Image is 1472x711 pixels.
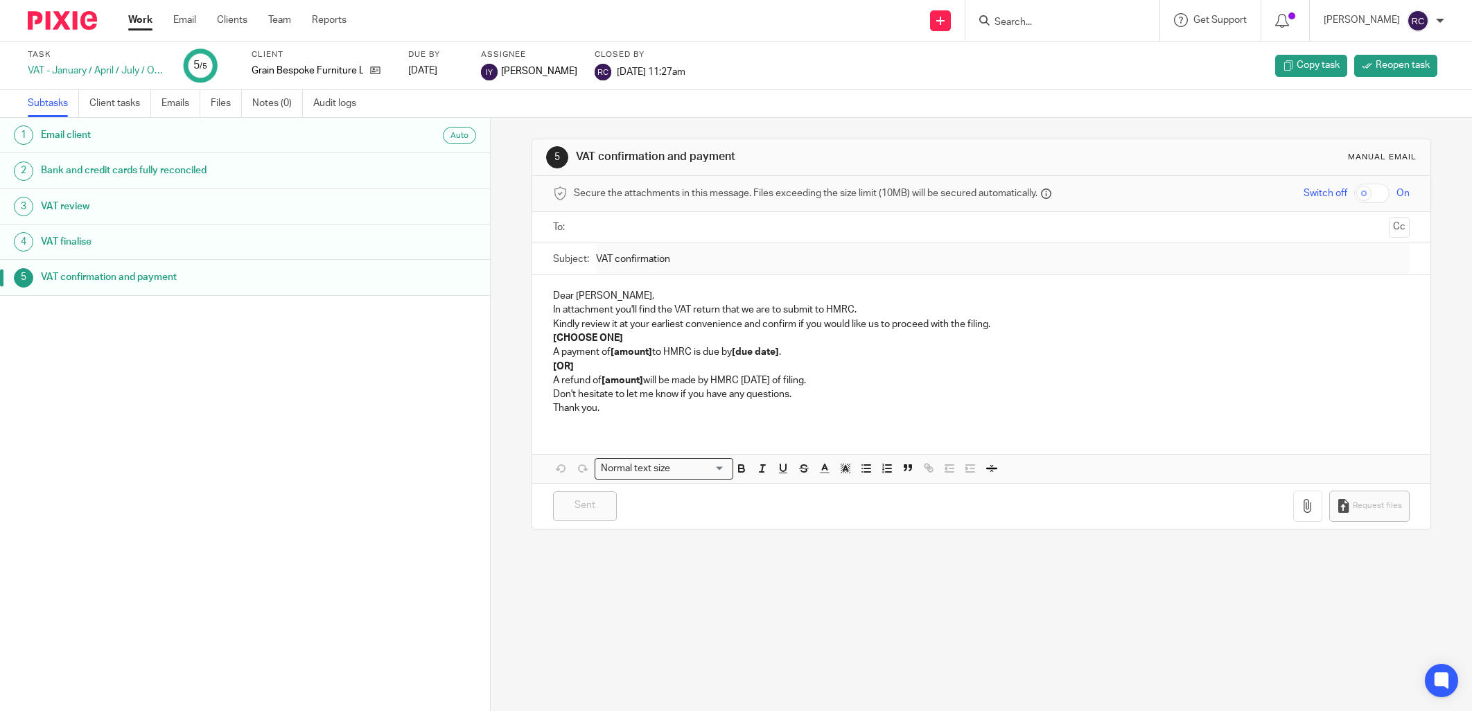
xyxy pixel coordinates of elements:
input: Search for option [675,462,725,476]
label: Task [28,49,166,60]
a: Files [211,90,242,117]
span: Switch off [1304,186,1347,200]
a: Subtasks [28,90,79,117]
p: A refund of will be made by HMRC [DATE] of filing. [553,374,1410,387]
p: Dear [PERSON_NAME], [553,289,1410,303]
img: svg%3E [481,64,498,80]
p: Thank you. [553,401,1410,415]
div: 5 [193,58,207,73]
p: In attachment you'll find the VAT return that we are to submit to HMRC. [553,303,1410,317]
label: To: [553,220,568,234]
div: 2 [14,161,33,181]
label: Assignee [481,49,577,60]
div: 5 [546,146,568,168]
p: A payment of to HMRC is due by . [553,345,1410,359]
input: Search [993,17,1118,29]
label: Subject: [553,252,589,266]
input: Sent [553,491,617,521]
h1: Bank and credit cards fully reconciled [41,160,331,181]
label: Closed by [595,49,685,60]
div: 4 [14,232,33,252]
span: Reopen task [1376,58,1430,72]
p: [PERSON_NAME] [1324,13,1400,27]
p: Grain Bespoke Furniture Ltd [252,64,363,78]
div: Manual email [1348,152,1417,163]
a: Notes (0) [252,90,303,117]
div: Search for option [595,458,733,480]
a: Reopen task [1354,55,1437,77]
span: Copy task [1297,58,1340,72]
img: svg%3E [595,64,611,80]
img: svg%3E [1407,10,1429,32]
button: Cc [1389,217,1410,238]
span: [DATE] 11:27am [617,67,685,76]
span: Request files [1353,500,1402,511]
button: Request files [1329,491,1410,522]
div: 1 [14,125,33,145]
a: Reports [312,13,347,27]
div: 3 [14,197,33,216]
div: VAT - January / April / July / October [28,64,166,78]
span: Get Support [1193,15,1247,25]
a: Work [128,13,152,27]
h1: Email client [41,125,331,146]
h1: VAT review [41,196,331,217]
h1: VAT confirmation and payment [41,267,331,288]
strong: [OR] [553,362,574,371]
a: Email [173,13,196,27]
p: Don't hesitate to let me know if you have any questions. [553,387,1410,401]
h1: VAT confirmation and payment [576,150,1011,164]
div: Auto [443,127,476,144]
a: Team [268,13,291,27]
span: On [1396,186,1410,200]
span: Secure the attachments in this message. Files exceeding the size limit (10MB) will be secured aut... [574,186,1037,200]
a: Copy task [1275,55,1347,77]
label: Client [252,49,391,60]
a: Clients [217,13,247,27]
strong: [CHOOSE ONE] [553,333,623,343]
div: [DATE] [408,64,464,78]
a: Emails [161,90,200,117]
img: Pixie [28,11,97,30]
span: [PERSON_NAME] [501,64,577,78]
strong: [due date] [732,347,779,357]
a: Client tasks [89,90,151,117]
h1: VAT finalise [41,231,331,252]
small: /5 [200,62,207,70]
a: Audit logs [313,90,367,117]
p: Kindly review it at your earliest convenience and confirm if you would like us to proceed with th... [553,317,1410,331]
span: Normal text size [598,462,674,476]
strong: [amount] [611,347,652,357]
div: 5 [14,268,33,288]
strong: [amount] [602,376,643,385]
label: Due by [408,49,464,60]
